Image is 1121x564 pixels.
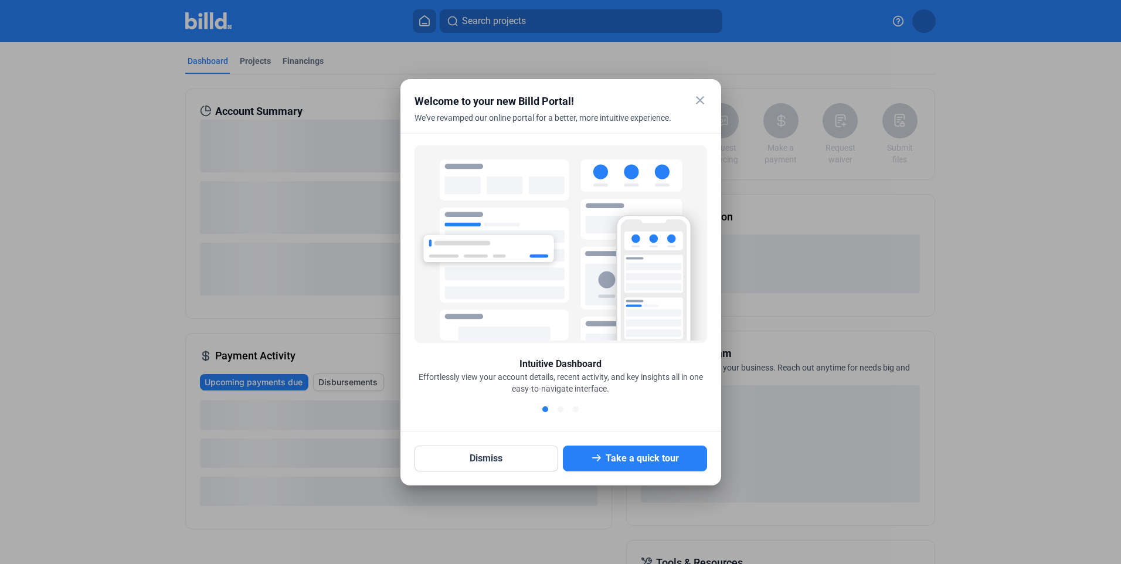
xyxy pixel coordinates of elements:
button: Dismiss [415,446,559,471]
div: Effortlessly view your account details, recent activity, and key insights all in one easy-to-navi... [415,371,707,395]
button: Take a quick tour [563,446,707,471]
mat-icon: close [693,93,707,107]
div: Welcome to your new Billd Portal! [415,93,678,110]
div: Intuitive Dashboard [519,357,602,371]
div: We've revamped our online portal for a better, more intuitive experience. [415,112,678,138]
